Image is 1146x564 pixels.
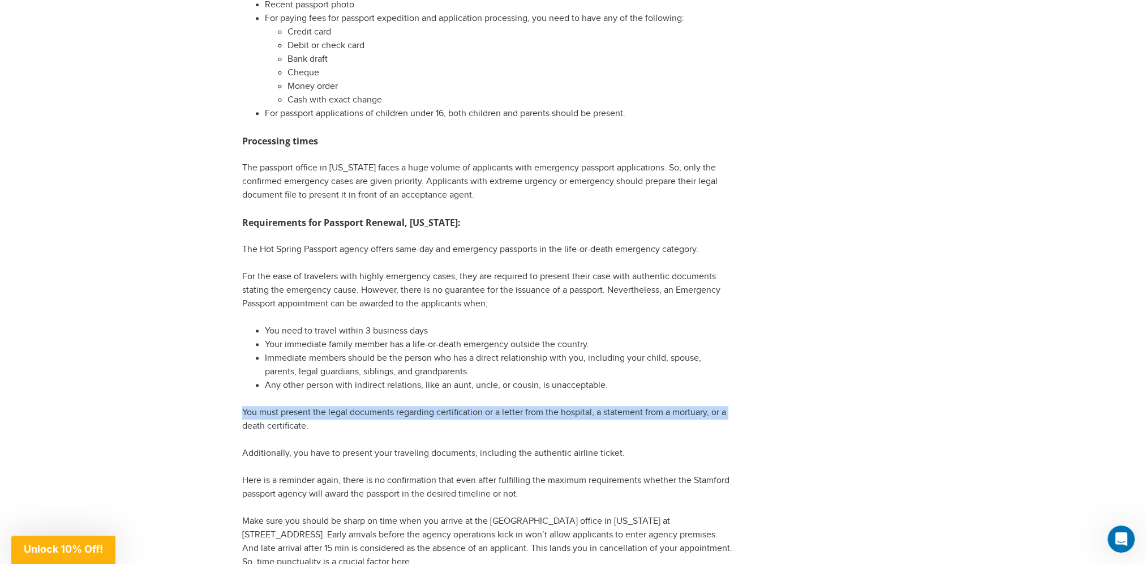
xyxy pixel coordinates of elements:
[265,12,735,107] li: For paying fees for passport expedition and application processing, you need to have any of the f...
[242,474,735,501] p: Here is a reminder again, there is no confirmation that even after fulfilling the maximum require...
[265,379,735,392] li: Any other person with indirect relations, like an aunt, uncle, or cousin, is unacceptable.
[11,536,115,564] div: Unlock 10% Off!
[242,406,735,433] p: You must present the legal documents regarding certification or a letter from the hospital, a sta...
[287,66,735,80] li: Cheque
[287,25,735,39] li: Credit card
[242,447,735,460] p: Additionally, you have to present your traveling documents, including the authentic airline ticket.
[242,243,735,257] p: The Hot Spring Passport agency offers same-day and emergency passports in the life-or-death emerg...
[24,543,103,555] span: Unlock 10% Off!
[265,107,735,121] li: For passport applications of children under 16, both children and parents should be present.
[287,80,735,93] li: Money order
[265,352,735,379] li: Immediate members should be the person who has a direct relationship with you, including your chi...
[265,324,735,338] li: You need to travel within 3 business days
[242,270,735,311] p: For the ease of travelers with highly emergency cases, they are required to present their case wi...
[1108,525,1135,553] iframe: Intercom live chat
[242,161,735,202] p: The passport office in [US_STATE] faces a huge volume of applicants with emergency passport appli...
[242,134,735,148] h3: Processing times
[265,338,735,352] li: Your immediate family member has a life-or-death emergency outside the country.
[287,39,735,53] li: Debit or check card
[242,216,461,229] strong: Requirements for Passport Renewal, [US_STATE]:
[287,53,735,66] li: Bank draft
[287,93,735,107] li: Cash with exact change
